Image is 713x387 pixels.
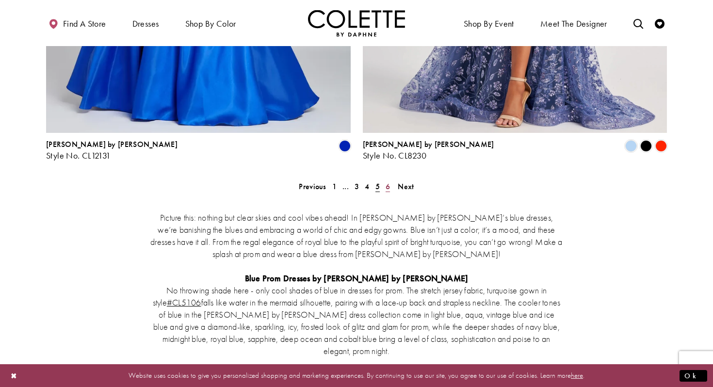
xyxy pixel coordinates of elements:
[6,367,22,384] button: Close Dialog
[150,211,563,260] p: Picture this: nothing but clear skies and cool vibes ahead! In [PERSON_NAME] by [PERSON_NAME]’s b...
[395,179,417,193] a: Next Page
[167,297,201,308] a: Opens in new tab
[46,140,178,161] div: Colette by Daphne Style No. CL12131
[373,179,383,193] span: Current page
[342,181,349,192] span: ...
[329,179,340,193] a: 1
[640,140,652,152] i: Black
[363,139,494,149] span: [PERSON_NAME] by [PERSON_NAME]
[308,10,405,36] img: Colette by Daphne
[340,179,352,193] a: ...
[375,181,380,192] span: 5
[464,19,514,29] span: Shop By Event
[46,10,108,36] a: Find a store
[352,179,362,193] a: 3
[363,140,494,161] div: Colette by Daphne Style No. CL8230
[132,19,159,29] span: Dresses
[652,10,667,36] a: Check Wishlist
[363,150,427,161] span: Style No. CL8230
[296,179,329,193] a: Prev Page
[46,150,111,161] span: Style No. CL12131
[332,181,337,192] span: 1
[185,19,236,29] span: Shop by color
[540,19,607,29] span: Meet the designer
[308,10,405,36] a: Visit Home Page
[365,181,369,192] span: 4
[46,139,178,149] span: [PERSON_NAME] by [PERSON_NAME]
[538,10,610,36] a: Meet the designer
[461,10,517,36] span: Shop By Event
[625,140,637,152] i: Periwinkle
[655,140,667,152] i: Scarlet
[299,181,326,192] span: Previous
[150,284,563,357] p: No throwing shade here - only cool shades of blue in dresses for prom. The stretch jersey fabric,...
[183,10,239,36] span: Shop by color
[398,181,414,192] span: Next
[339,140,351,152] i: Royal Blue
[245,273,469,284] strong: Blue Prom Dresses by [PERSON_NAME] by [PERSON_NAME]
[355,181,359,192] span: 3
[63,19,106,29] span: Find a store
[70,369,643,382] p: Website uses cookies to give you personalized shopping and marketing experiences. By continuing t...
[386,181,390,192] span: 6
[130,10,162,36] span: Dresses
[631,10,646,36] a: Toggle search
[680,370,707,382] button: Submit Dialog
[571,371,583,380] a: here
[383,179,393,193] a: 6
[362,179,372,193] a: 4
